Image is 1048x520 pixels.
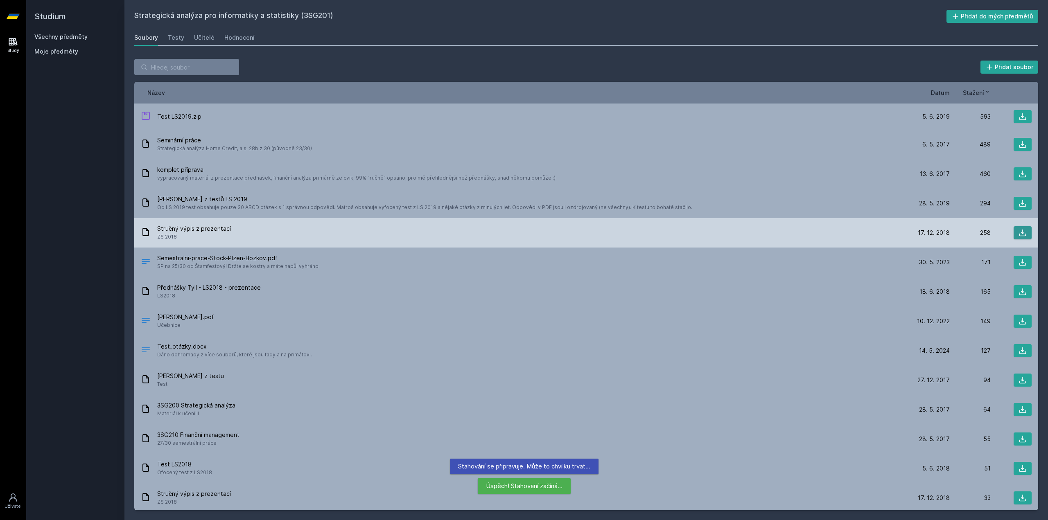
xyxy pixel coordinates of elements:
span: ZS 2018 [157,233,231,241]
div: 51 [950,464,991,473]
div: 127 [950,347,991,355]
div: Testy [168,34,184,42]
span: Moje předměty [34,47,78,56]
a: Testy [168,29,184,46]
div: ZIP [141,111,151,123]
span: Seminární práce [157,136,312,144]
div: 33 [950,494,991,502]
span: ZS 2018 [157,498,231,506]
button: Přidat soubor [980,61,1039,74]
a: Hodnocení [224,29,255,46]
div: 94 [950,376,991,384]
span: Semestralni-prace-Stock-Plzen-Bozkov.pdf [157,254,320,262]
span: Od LS 2019 test obsahuje pouze 30 ABCD otázek s 1 správnou odpovědí. Matroš obsahuje vyfocený tes... [157,203,692,212]
span: 27. 12. 2017 [917,376,950,384]
span: 5. 6. 2018 [922,464,950,473]
div: 258 [950,229,991,237]
span: 13. 6. 2017 [920,170,950,178]
span: 3SG200 Strategická analýza [157,401,235,410]
span: SP na 25/30 od Štamfestový! Držte se kostry a máte napůl vyhráno. [157,262,320,270]
div: Stahování se připravuje. Může to chvilku trvat… [450,459,599,474]
div: 171 [950,258,991,266]
span: Dáno dohromady z více souborů, které jsou tady a na primátovi. [157,351,312,359]
span: 30. 5. 2023 [919,258,950,266]
span: [PERSON_NAME] z testu [157,372,224,380]
span: 27/30 semestrální práce [157,439,239,447]
div: 593 [950,113,991,121]
span: Test [157,380,224,388]
span: Test_otázky.docx [157,342,312,351]
span: 28. 5. 2019 [919,199,950,207]
span: 18. 6. 2018 [919,288,950,296]
a: Soubory [134,29,158,46]
div: 489 [950,140,991,149]
span: 28. 5. 2017 [919,435,950,443]
span: 10. 12. 2022 [917,317,950,325]
a: Učitelé [194,29,215,46]
div: 460 [950,170,991,178]
span: 6. 5. 2017 [922,140,950,149]
span: LS2018 [157,292,261,300]
button: Název [147,88,165,97]
h2: Strategická analýza pro informatiky a statistiky (3SG201) [134,10,946,23]
span: 5. 6. 2019 [922,113,950,121]
span: 14. 5. 2024 [919,347,950,355]
button: Přidat do mých předmětů [946,10,1039,23]
span: komplet příprava [157,166,556,174]
div: Hodnocení [224,34,255,42]
div: PDF [141,257,151,268]
button: Datum [931,88,950,97]
span: Stručný výpis z prezentací [157,490,231,498]
a: Study [2,33,25,58]
span: Strategická analýza Home Credit, a.s. 28b z 30 (původně 23/30) [157,144,312,153]
input: Hledej soubor [134,59,239,75]
span: Učebnice [157,321,214,329]
div: Uživatel [5,503,22,509]
span: 17. 12. 2018 [918,494,950,502]
span: 28. 5. 2017 [919,405,950,414]
div: Úspěch! Stahovaní začíná… [478,478,571,494]
span: 17. 12. 2018 [918,229,950,237]
div: 165 [950,288,991,296]
div: 294 [950,199,991,207]
span: Test LS2019.zip [157,113,201,121]
div: DOCX [141,345,151,357]
span: Stručný výpis z prezentací [157,225,231,233]
span: vypracovaný materiál z prezentace přednášek, finanční analýza primárně ze cvik, 99% "ručně" opsán... [157,174,556,182]
span: Test LS2018 [157,460,212,468]
span: [PERSON_NAME] z testů LS 2019 [157,195,692,203]
div: Soubory [134,34,158,42]
a: Všechny předměty [34,33,88,40]
div: 149 [950,317,991,325]
div: 64 [950,405,991,414]
span: Ofocený test z LS2018 [157,468,212,477]
span: 3SG210 Finanční management [157,431,239,439]
span: Přednášky Tyll - LS2018 - prezentace [157,284,261,292]
div: 55 [950,435,991,443]
div: Učitelé [194,34,215,42]
div: PDF [141,315,151,327]
span: Stažení [963,88,984,97]
button: Stažení [963,88,991,97]
span: [PERSON_NAME].pdf [157,313,214,321]
a: Uživatel [2,488,25,513]
div: Study [7,47,19,54]
span: Materiál k učení II [157,410,235,418]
